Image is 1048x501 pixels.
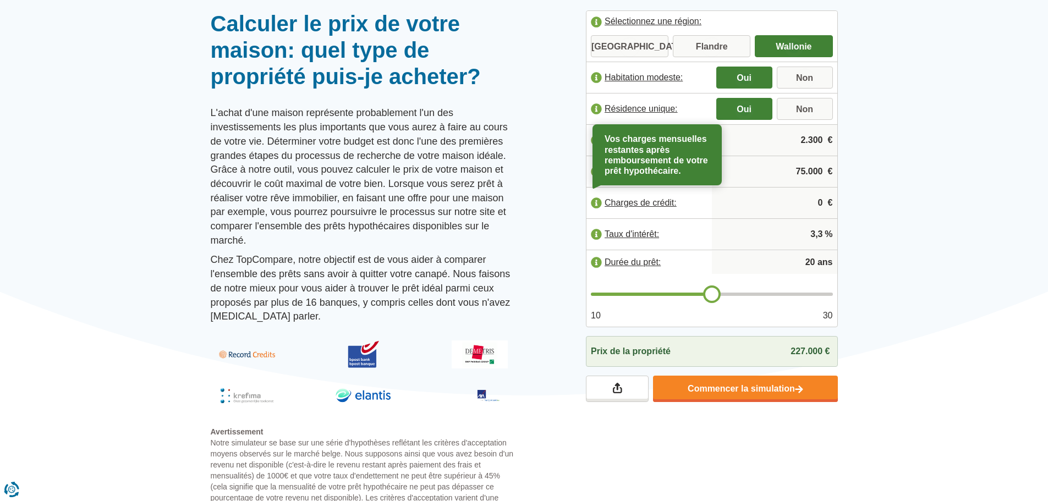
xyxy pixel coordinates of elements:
[823,310,833,322] span: 30
[716,188,833,218] input: |
[219,382,275,410] img: Krefima
[716,157,833,186] input: |
[219,340,275,368] img: Record Credits
[828,197,833,210] span: €
[653,376,837,402] a: Commencer la simulation
[586,159,712,184] label: Apport personnel:
[777,98,833,120] label: Non
[335,382,391,410] img: Elantis
[586,97,712,121] label: Résidence unique:
[452,340,508,368] img: Demetris
[777,67,833,89] label: Non
[211,253,516,324] p: Chez TopCompare, notre objectif est de vous aider à comparer l'ensemble des prêts sans avoir à qu...
[586,376,649,402] a: Partagez vos résultats
[586,65,712,90] label: Habitation modeste:
[211,106,516,247] p: L'achat d'une maison représente probablement l'un des investissements les plus importants que vou...
[586,222,712,246] label: Taux d'intérêt:
[586,11,837,35] label: Sélectionnez une région:
[591,35,668,57] label: [GEOGRAPHIC_DATA]
[828,134,833,147] span: €
[465,382,507,410] img: Axa
[817,256,833,269] span: ans
[755,35,832,57] label: Wallonie
[673,35,750,57] label: Flandre
[716,67,772,89] label: Oui
[716,125,833,155] input: |
[597,129,717,181] div: Vos charges mensuelles restantes après remboursement de votre prêt hypothécaire.
[335,340,391,368] img: BPost Banque
[791,346,830,356] span: 227.000 €
[586,191,712,215] label: Charges de crédit:
[716,219,833,249] input: |
[716,98,772,120] label: Oui
[795,385,803,394] img: Commencer la simulation
[591,310,601,322] span: 10
[211,10,516,90] h1: Calculer le prix de votre maison: quel type de propriété puis-je acheter?
[586,250,712,274] label: Durée du prêt:
[828,166,833,178] span: €
[586,128,712,152] label: Revenus mensuels nets:
[211,426,516,437] span: Avertissement
[591,345,671,358] span: Prix de la propriété
[825,228,832,241] span: %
